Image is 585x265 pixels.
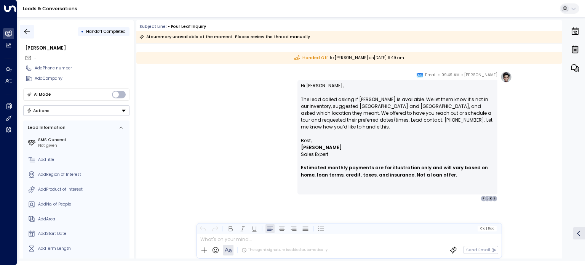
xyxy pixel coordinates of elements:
[136,52,562,64] div: to [PERSON_NAME] on [DATE] 9:49 am
[38,246,127,252] div: AddTerm Length
[241,247,328,253] div: The agent signature is added automatically
[38,143,127,149] div: Not given
[441,71,460,79] span: 09:49 AM
[25,45,129,51] div: [PERSON_NAME]
[438,71,440,79] span: •
[23,105,129,116] button: Actions
[478,226,497,231] button: Cc|Bcc
[38,172,127,178] div: AddRegion of Interest
[139,33,311,41] div: AI summary unavailable at the moment. Please review the thread manually.
[198,224,208,233] button: Undo
[23,5,77,12] a: Leads & Conversations
[301,144,342,151] span: [PERSON_NAME]
[139,24,167,29] span: Subject Line:
[484,196,491,202] div: L
[301,82,494,137] p: Hi [PERSON_NAME], The lead called asking if [PERSON_NAME] is available. We let them know it’s not...
[23,105,129,116] div: Button group with a nested menu
[38,186,127,193] div: AddProduct of Interest
[35,75,129,82] div: AddCompany
[486,226,487,230] span: |
[38,137,127,143] label: SMS Consent
[26,125,66,131] div: Lead Information
[461,71,463,79] span: •
[86,29,126,34] span: Handoff Completed
[301,137,312,144] span: Best,
[480,226,494,230] span: Cc Bcc
[81,26,84,37] div: •
[425,71,436,79] span: Email
[294,55,328,61] span: Handed Off
[38,231,127,237] div: AddStart Date
[34,55,37,61] span: -
[481,196,487,202] div: P
[500,71,512,83] img: profile-logo.png
[27,108,50,113] div: Actions
[492,196,498,202] div: S
[301,164,494,178] span: Estimated monthly payments are for illustration only and will vary based on home, loan terms, cre...
[38,157,127,163] div: AddTitle
[38,216,127,222] div: AddArea
[301,151,328,158] span: Sales Expert
[34,91,51,98] div: AI Mode
[35,65,129,71] div: AddPhone number
[464,71,497,79] span: [PERSON_NAME]
[168,24,206,30] div: - Four Leaf Inquiry
[488,196,494,202] div: K
[210,224,219,233] button: Redo
[38,201,127,207] div: AddNo. of People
